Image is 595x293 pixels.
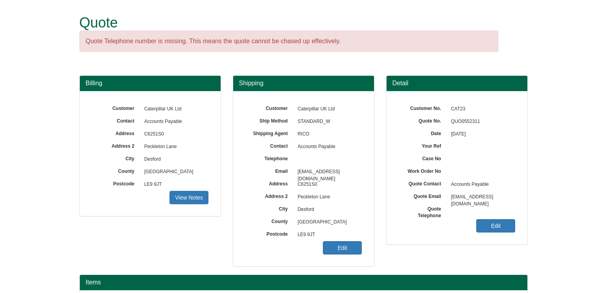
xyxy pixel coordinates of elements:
label: Your Ref [398,141,447,150]
label: Customer [92,103,140,112]
label: Postcode [92,178,140,187]
label: Address [92,128,140,137]
label: Address 2 [92,141,140,150]
span: Accounts Payable [294,141,362,153]
span: [EMAIL_ADDRESS][DOMAIN_NAME] [294,166,362,178]
span: LE9 9JT [294,229,362,241]
div: Quote Telephone number is missing. This means the quote cannot be chased up effectively. [79,31,498,52]
label: City [92,153,140,162]
span: [DATE] [447,128,516,141]
span: CAT23 [447,103,516,115]
span: RICO [294,128,362,141]
a: Edit [476,219,515,233]
label: Contact [92,115,140,125]
span: LE9 9JT [140,178,209,191]
label: Postcode [245,229,294,238]
label: Date [398,128,447,137]
span: Accounts Payable [447,178,516,191]
span: Desford [140,153,209,166]
span: Accounts Payable [140,115,209,128]
span: C6251S0 [294,178,362,191]
label: County [245,216,294,225]
label: Email [245,166,294,175]
span: C6251S0 [140,128,209,141]
label: Work Order No [398,166,447,175]
label: Quote Contact [398,178,447,187]
span: QUO0552311 [447,115,516,128]
h3: Shipping [239,80,368,87]
label: Quote Telephone [398,203,447,219]
span: STANDARD_W [294,115,362,128]
span: [GEOGRAPHIC_DATA] [140,166,209,178]
span: [GEOGRAPHIC_DATA] [294,216,362,229]
label: Address 2 [245,191,294,200]
label: Customer [245,103,294,112]
h3: Billing [86,80,215,87]
label: Case No [398,153,447,162]
label: Customer No. [398,103,447,112]
span: Peckleton Lane [294,191,362,203]
label: Ship Method [245,115,294,125]
label: Address [245,178,294,187]
label: County [92,166,140,175]
span: Caterpillar UK Ltd [140,103,209,115]
label: City [245,203,294,212]
h3: Detail [392,80,521,87]
span: Caterpillar UK Ltd [294,103,362,115]
label: Quote No. [398,115,447,125]
label: Contact [245,141,294,150]
label: Telephone [245,153,294,162]
span: [EMAIL_ADDRESS][DOMAIN_NAME] [447,191,516,203]
h2: Items [86,279,521,286]
label: Quote Email [398,191,447,200]
label: Shipping Agent [245,128,294,137]
h1: Quote [79,15,498,31]
a: Edit [323,241,362,255]
span: Desford [294,203,362,216]
span: Peckleton Lane [140,141,209,153]
a: View Notes [169,191,208,204]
